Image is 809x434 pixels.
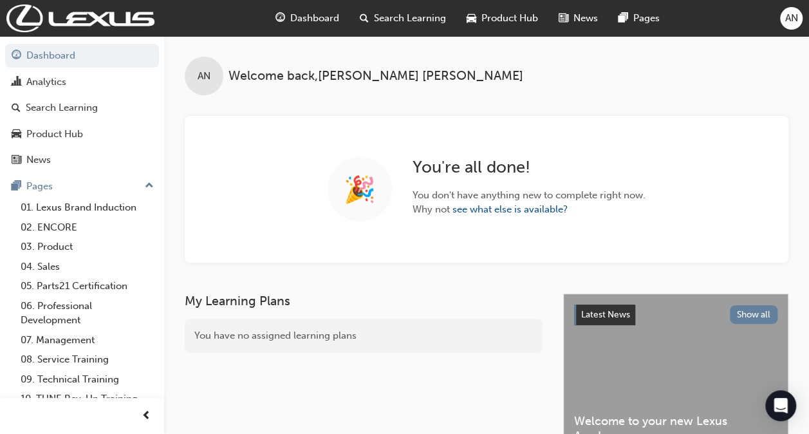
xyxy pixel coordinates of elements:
[185,319,543,353] div: You have no assigned learning plans
[12,50,21,62] span: guage-icon
[5,96,159,120] a: Search Learning
[360,10,369,26] span: search-icon
[15,198,159,218] a: 01. Lexus Brand Induction
[15,237,159,257] a: 03. Product
[15,350,159,370] a: 08. Service Training
[15,330,159,350] a: 07. Management
[142,408,151,424] span: prev-icon
[15,389,159,409] a: 10. TUNE Rev-Up Training
[15,296,159,330] a: 06. Professional Development
[730,305,778,324] button: Show all
[5,122,159,146] a: Product Hub
[573,11,598,26] span: News
[608,5,670,32] a: pages-iconPages
[26,179,53,194] div: Pages
[467,10,476,26] span: car-icon
[290,11,339,26] span: Dashboard
[12,155,21,166] span: news-icon
[5,44,159,68] a: Dashboard
[26,153,51,167] div: News
[374,11,446,26] span: Search Learning
[26,75,66,90] div: Analytics
[456,5,548,32] a: car-iconProduct Hub
[5,148,159,172] a: News
[452,203,568,215] a: see what else is available?
[6,5,154,32] img: Trak
[548,5,608,32] a: news-iconNews
[5,41,159,175] button: DashboardAnalyticsSearch LearningProduct HubNews
[26,127,83,142] div: Product Hub
[12,102,21,114] span: search-icon
[145,178,154,194] span: up-icon
[581,309,630,320] span: Latest News
[413,188,646,203] span: You don't have anything new to complete right now.
[780,7,803,30] button: AN
[785,11,798,26] span: AN
[12,129,21,140] span: car-icon
[15,218,159,238] a: 02. ENCORE
[275,10,285,26] span: guage-icon
[5,175,159,198] button: Pages
[481,11,538,26] span: Product Hub
[618,10,628,26] span: pages-icon
[15,276,159,296] a: 05. Parts21 Certification
[574,305,777,325] a: Latest NewsShow all
[15,370,159,390] a: 09. Technical Training
[12,77,21,88] span: chart-icon
[765,390,796,421] div: Open Intercom Messenger
[26,100,98,115] div: Search Learning
[413,202,646,217] span: Why not
[198,69,210,84] span: AN
[633,11,660,26] span: Pages
[413,157,646,178] h2: You're all done!
[5,70,159,94] a: Analytics
[344,182,376,197] span: 🎉
[265,5,349,32] a: guage-iconDashboard
[15,257,159,277] a: 04. Sales
[185,294,543,308] h3: My Learning Plans
[12,181,21,193] span: pages-icon
[559,10,568,26] span: news-icon
[228,69,523,84] span: Welcome back , [PERSON_NAME] [PERSON_NAME]
[349,5,456,32] a: search-iconSearch Learning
